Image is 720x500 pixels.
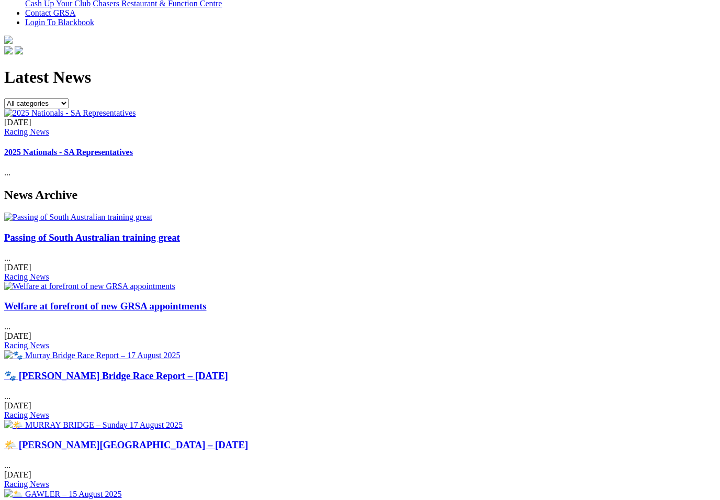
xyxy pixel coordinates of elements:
a: Passing of South Australian training great [4,232,180,243]
img: 🌥️ GAWLER – 15 August 2025 [4,489,122,499]
img: logo-grsa-white.png [4,36,13,44]
h1: Latest News [4,68,716,87]
a: Contact GRSA [25,8,75,17]
a: 🌤️ [PERSON_NAME][GEOGRAPHIC_DATA] – [DATE] [4,439,248,450]
img: 🌤️ MURRAY BRIDGE – Sunday 17 August 2025 [4,420,183,430]
div: ... [4,118,716,178]
img: Welfare at forefront of new GRSA appointments [4,282,175,291]
img: facebook.svg [4,46,13,54]
span: [DATE] [4,331,31,340]
div: ... [4,232,716,282]
span: [DATE] [4,401,31,410]
a: Racing News [4,272,49,281]
a: 🐾 [PERSON_NAME] Bridge Race Report – [DATE] [4,370,228,381]
img: Passing of South Australian training great [4,213,152,222]
a: Welfare at forefront of new GRSA appointments [4,301,207,312]
div: ... [4,439,716,489]
span: [DATE] [4,118,31,127]
div: ... [4,301,716,350]
div: ... [4,370,716,420]
span: [DATE] [4,263,31,272]
a: Racing News [4,341,49,350]
a: Racing News [4,480,49,488]
h2: News Archive [4,188,716,202]
img: 🐾 Murray Bridge Race Report – 17 August 2025 [4,350,180,360]
span: [DATE] [4,470,31,479]
a: Racing News [4,127,49,136]
a: Racing News [4,410,49,419]
img: 2025 Nationals - SA Representatives [4,108,136,118]
a: Login To Blackbook [25,18,94,27]
img: twitter.svg [15,46,23,54]
a: 2025 Nationals - SA Representatives [4,148,133,157]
